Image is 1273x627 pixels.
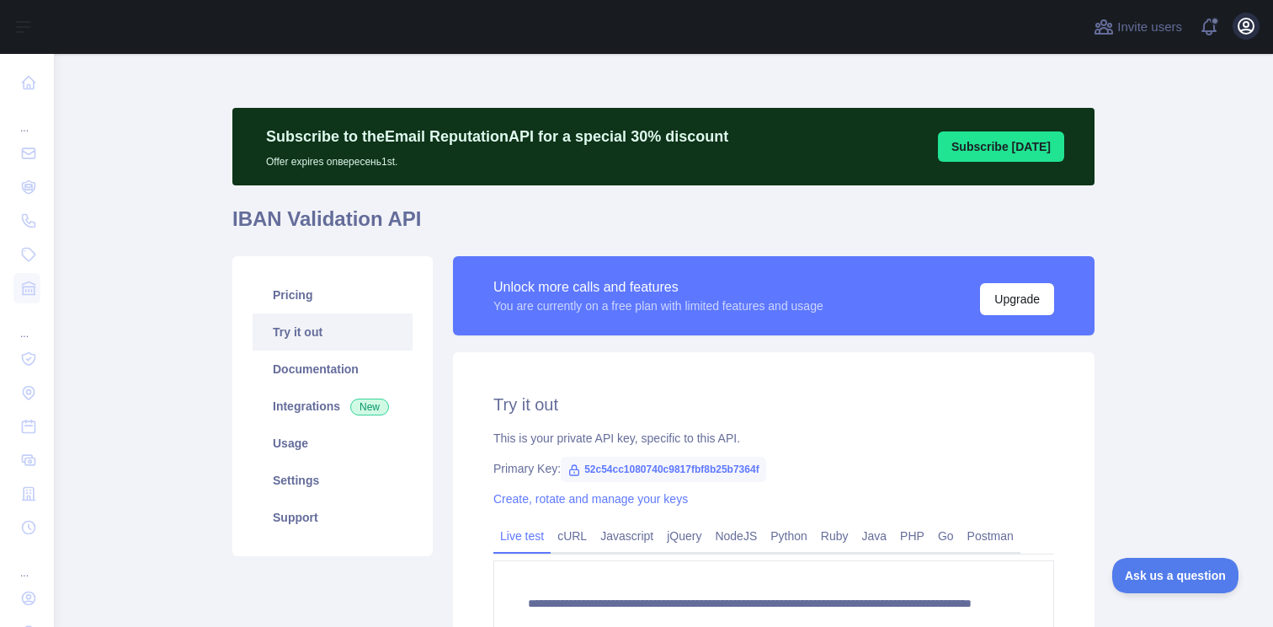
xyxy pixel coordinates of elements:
[13,307,40,340] div: ...
[253,425,413,462] a: Usage
[660,522,708,549] a: jQuery
[980,283,1054,315] button: Upgrade
[493,297,823,314] div: You are currently on a free plan with limited features and usage
[253,388,413,425] a: Integrations New
[253,313,413,351] a: Try it out
[938,131,1064,162] button: Subscribe [DATE]
[232,206,1095,246] h1: IBAN Validation API
[1112,558,1239,593] iframe: Toggle Customer Support
[493,430,1054,447] div: This is your private API key, specific to this API.
[551,522,594,549] a: cURL
[814,522,855,549] a: Ruby
[764,522,814,549] a: Python
[493,393,1054,416] h2: Try it out
[493,460,1054,477] div: Primary Key:
[855,522,894,549] a: Java
[594,522,660,549] a: Javascript
[13,101,40,135] div: ...
[253,499,413,536] a: Support
[253,276,413,313] a: Pricing
[561,457,766,482] span: 52c54cc1080740c9817fbf8b25b7364f
[493,522,551,549] a: Live test
[253,351,413,388] a: Documentation
[350,399,389,415] span: New
[253,462,413,499] a: Settings
[961,522,1020,549] a: Postman
[493,277,823,297] div: Unlock more calls and features
[708,522,764,549] a: NodeJS
[1117,18,1182,37] span: Invite users
[266,125,728,148] p: Subscribe to the Email Reputation API for a special 30 % discount
[1090,13,1185,40] button: Invite users
[493,492,688,506] a: Create, rotate and manage your keys
[13,546,40,580] div: ...
[931,522,961,549] a: Go
[893,522,931,549] a: PHP
[266,148,728,169] p: Offer expires on вересень 1st.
